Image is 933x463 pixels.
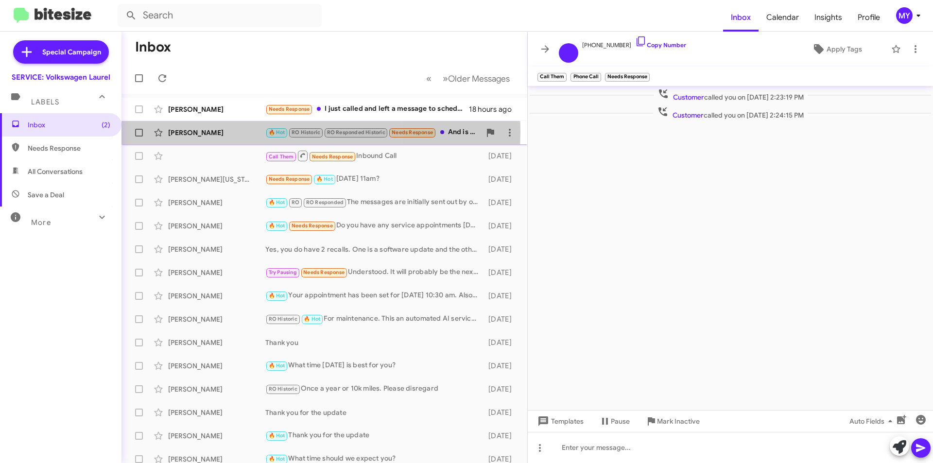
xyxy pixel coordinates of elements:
nav: Page navigation example [421,69,516,88]
span: 🔥 Hot [269,456,285,462]
button: Previous [420,69,437,88]
div: [DATE] [484,361,519,371]
span: 🔥 Hot [269,199,285,206]
button: Auto Fields [842,412,904,430]
div: SERVICE: Volkswagen Laurel [12,72,110,82]
span: 🔥 Hot [269,432,285,439]
button: Apply Tags [787,40,886,58]
button: Next [437,69,516,88]
div: [DATE] [484,384,519,394]
span: RO Historic [269,316,297,322]
div: [PERSON_NAME] [168,244,265,254]
div: [PERSON_NAME] [168,384,265,394]
span: Call Them [269,154,294,160]
div: Thank you [265,338,484,347]
span: Try Pausing [269,269,297,275]
span: called you on [DATE] 2:24:15 PM [653,106,808,120]
div: And is there any opportunity for any additional discounts on the $700 tab? [265,127,481,138]
span: All Conversations [28,167,83,176]
a: Calendar [759,3,807,32]
div: [PERSON_NAME] [168,104,265,114]
div: [DATE] [484,338,519,347]
span: « [426,72,432,85]
button: MY [888,7,922,24]
span: RO Historic [292,129,320,136]
span: RO Historic [269,386,297,392]
div: [DATE] [484,151,519,161]
button: Templates [528,412,591,430]
span: Templates [536,412,584,430]
div: [DATE] [484,408,519,417]
span: RO [292,199,299,206]
div: [PERSON_NAME] [168,128,265,137]
div: Do you have any service appointments [DATE] ? [265,220,484,231]
span: Inbox [28,120,110,130]
div: Inbound Call [265,150,484,162]
span: RO Responded [306,199,344,206]
div: Understood. It will probably be the next 2 weeks, I'm still under 142K. [265,267,484,278]
div: [DATE] [484,198,519,207]
input: Search [118,4,322,27]
span: 🔥 Hot [269,362,285,369]
span: Needs Response [269,176,310,182]
span: [PHONE_NUMBER] [582,35,686,50]
span: » [443,72,448,85]
a: Profile [850,3,888,32]
a: Insights [807,3,850,32]
button: Pause [591,412,638,430]
span: Customer [673,93,704,102]
span: Mark Inactive [657,412,700,430]
div: [PERSON_NAME][US_STATE] [168,174,265,184]
div: [PERSON_NAME] [168,408,265,417]
div: [DATE] [484,174,519,184]
span: Needs Response [312,154,353,160]
span: Auto Fields [849,412,896,430]
span: Apply Tags [827,40,862,58]
div: MY [896,7,913,24]
button: Mark Inactive [638,412,708,430]
span: Needs Response [303,269,345,275]
span: Inbox [723,3,759,32]
span: Labels [31,98,59,106]
h1: Inbox [135,39,171,55]
div: [DATE] [484,431,519,441]
div: [PERSON_NAME] [168,431,265,441]
div: [DATE] [484,291,519,301]
span: Needs Response [269,106,310,112]
span: More [31,218,51,227]
span: Needs Response [392,129,433,136]
span: 🔥 Hot [316,176,333,182]
div: Thank you for the update [265,408,484,417]
div: [PERSON_NAME] [168,291,265,301]
small: Needs Response [605,73,650,82]
a: Special Campaign [13,40,109,64]
div: [PERSON_NAME] [168,314,265,324]
div: 18 hours ago [469,104,519,114]
span: Customer [673,111,704,120]
span: Save a Deal [28,190,64,200]
div: Thank you for the update [265,430,484,441]
div: Once a year or 10k miles. Please disregard [265,383,484,394]
span: Older Messages [448,73,510,84]
div: Your appointment has been set for [DATE] 10:30 am. Also, there is a recall for your passenger occ... [265,290,484,301]
div: [DATE] [484,221,519,231]
div: What time [DATE] is best for you? [265,360,484,371]
div: For maintenance. This an automated AI service that sends reminders out. Your records show that yo... [265,313,484,325]
span: 🔥 Hot [269,292,285,299]
span: 🔥 Hot [304,316,320,322]
div: [DATE] [484,244,519,254]
div: [DATE] [484,314,519,324]
div: Yes, you do have 2 recalls. One is a software update and the other is to remove the engine cover.... [265,244,484,254]
div: I just called and left a message to schedule a service [265,103,469,115]
span: Special Campaign [42,47,101,57]
div: The messages are initially sent out by our automated AI service. This particular message was sent... [265,197,484,208]
div: [PERSON_NAME] [168,268,265,277]
span: Pause [611,412,630,430]
div: [PERSON_NAME] [168,198,265,207]
span: (2) [102,120,110,130]
div: [PERSON_NAME] [168,361,265,371]
span: Needs Response [28,143,110,153]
